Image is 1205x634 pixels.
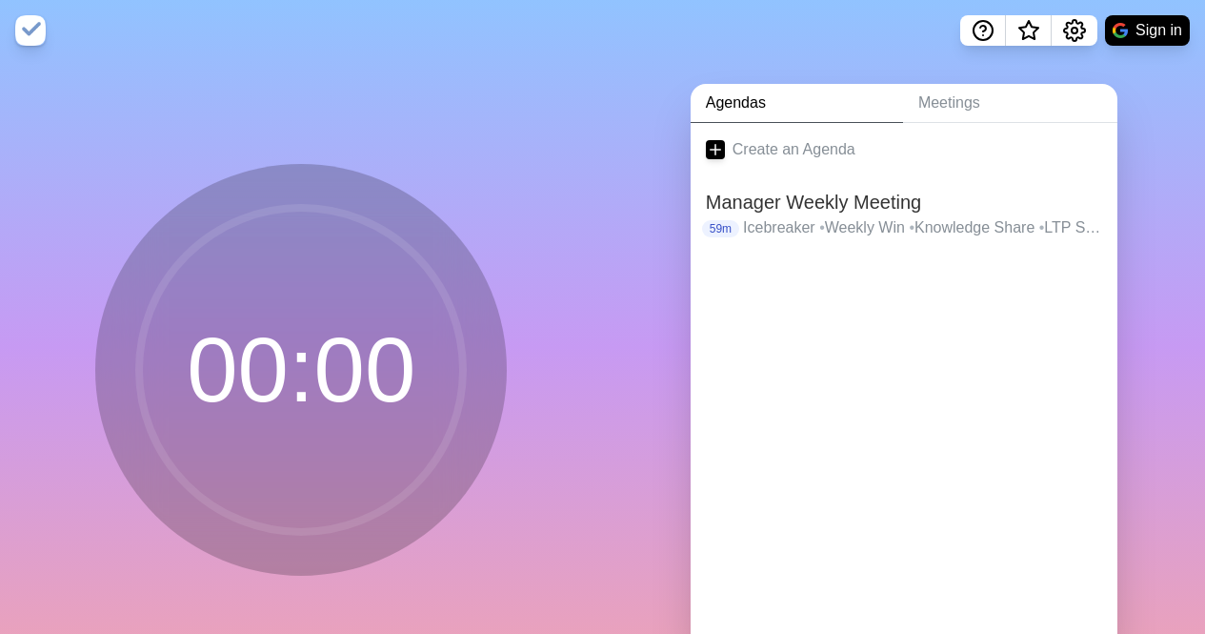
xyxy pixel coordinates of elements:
[819,219,825,235] span: •
[960,15,1006,46] button: Help
[1113,23,1128,38] img: google logo
[702,220,739,237] p: 59m
[706,188,1102,216] h2: Manager Weekly Meeting
[909,219,914,235] span: •
[1105,15,1190,46] button: Sign in
[743,216,1102,239] p: Icebreaker Weekly Win Knowledge Share LTP Status IDS Conclude
[1006,15,1052,46] button: What’s new
[903,84,1117,123] a: Meetings
[1039,219,1045,235] span: •
[691,84,903,123] a: Agendas
[691,123,1117,176] a: Create an Agenda
[1052,15,1097,46] button: Settings
[15,15,46,46] img: timeblocks logo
